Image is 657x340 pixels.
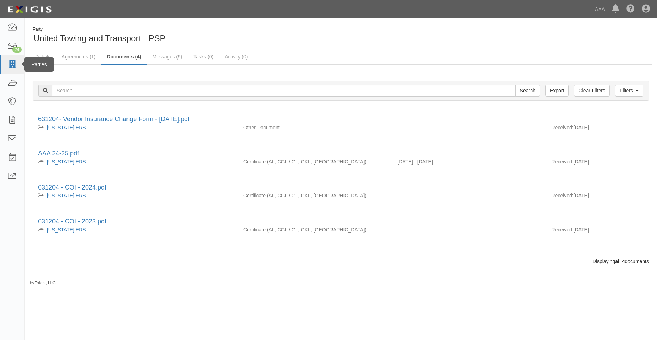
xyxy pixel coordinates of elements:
p: Received: [551,124,573,131]
a: AAA 24-25.pdf [38,150,79,157]
img: logo-5460c22ac91f19d4615b14bd174203de0afe785f0fc80cf4dbbc73dc1793850b.png [5,3,54,16]
div: [DATE] [546,158,649,169]
div: Auto Liability Commercial General Liability / Garage Liability Garage Keepers Liability On-Hook [238,158,392,165]
div: Effective - Expiration [392,226,546,227]
a: Activity (0) [219,50,253,64]
a: Agreements (1) [56,50,101,64]
div: [DATE] [546,192,649,203]
div: 631204 - COI - 2024.pdf [38,183,644,192]
a: 631204- Vendor Insurance Change Form - [DATE].pdf [38,116,190,123]
a: Details [30,50,56,64]
a: AAA [591,2,608,16]
b: all 4 [615,259,625,264]
div: Party [33,26,165,32]
input: Search [515,85,540,97]
div: AAA 24-25.pdf [38,149,644,158]
span: United Towing and Transport - PSP [33,33,165,43]
p: Received: [551,226,573,233]
p: Received: [551,158,573,165]
a: Documents (4) [101,50,146,65]
a: [US_STATE] ERS [47,159,86,165]
a: Tasks (0) [188,50,219,64]
div: Displaying documents [27,258,654,265]
a: Filters [615,85,643,97]
div: Texas ERS [38,192,233,199]
i: Help Center - Complianz [626,5,635,13]
div: Texas ERS [38,226,233,233]
a: [US_STATE] ERS [47,125,86,130]
div: 74 [12,47,22,53]
div: Parties [24,57,54,72]
div: United Towing and Transport - PSP [30,26,336,44]
input: Search [52,85,516,97]
div: Other Document [238,124,392,131]
div: [DATE] [546,226,649,237]
div: Auto Liability Commercial General Liability / Garage Liability Garage Keepers Liability On-Hook [238,226,392,233]
a: [US_STATE] ERS [47,193,86,198]
a: Clear Filters [574,85,609,97]
p: Received: [551,192,573,199]
div: Texas ERS [38,158,233,165]
small: by [30,280,56,286]
div: Auto Liability Commercial General Liability / Garage Liability Garage Keepers Liability On-Hook [238,192,392,199]
div: 631204 - COI - 2023.pdf [38,217,644,226]
a: [US_STATE] ERS [47,227,86,233]
a: Exigis, LLC [35,280,56,285]
div: Texas ERS [38,124,233,131]
a: Messages (9) [147,50,188,64]
a: 631204 - COI - 2023.pdf [38,218,106,225]
div: Effective 11/24/2024 - Expiration 11/24/2025 [392,158,546,165]
a: 631204 - COI - 2024.pdf [38,184,106,191]
div: 631204- Vendor Insurance Change Form - 3.25.24.pdf [38,115,644,124]
div: [DATE] [546,124,649,135]
a: Export [545,85,569,97]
